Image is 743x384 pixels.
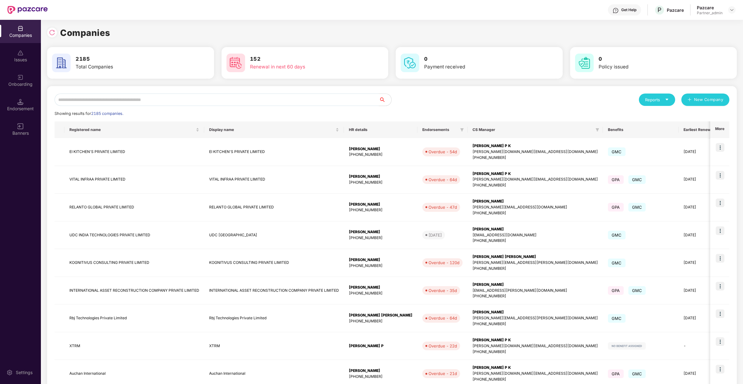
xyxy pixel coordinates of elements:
span: search [379,97,391,102]
td: VITAL INFRAA PRIVATE LIMITED [64,166,204,194]
img: svg+xml;base64,PHN2ZyB4bWxucz0iaHR0cDovL3d3dy53My5vcmcvMjAwMC9zdmciIHdpZHRoPSIxMjIiIGhlaWdodD0iMj... [608,342,646,350]
div: [PHONE_NUMBER] [473,293,598,299]
span: GMC [608,231,626,239]
div: [PERSON_NAME] [349,257,412,263]
span: GPA [608,175,624,184]
th: More [710,121,729,138]
div: [PHONE_NUMBER] [349,318,412,324]
div: Pazcare [667,7,684,13]
button: plusNew Company [681,94,729,106]
span: GMC [628,175,646,184]
div: [PERSON_NAME][DOMAIN_NAME][EMAIL_ADDRESS][DOMAIN_NAME] [473,371,598,377]
td: Rbj Technologies Private Limited [204,304,344,332]
div: [PERSON_NAME] [349,202,412,207]
div: [PERSON_NAME][EMAIL_ADDRESS][DOMAIN_NAME] [473,204,598,210]
span: GPA [608,286,624,295]
img: svg+xml;base64,PHN2ZyBpZD0iQ29tcGFuaWVzIiB4bWxucz0iaHR0cDovL3d3dy53My5vcmcvMjAwMC9zdmciIHdpZHRoPS... [17,25,24,32]
th: HR details [344,121,417,138]
td: [DATE] [679,221,719,249]
div: [EMAIL_ADDRESS][PERSON_NAME][DOMAIN_NAME] [473,288,598,294]
div: [PHONE_NUMBER] [349,290,412,296]
span: GMC [628,369,646,378]
div: [EMAIL_ADDRESS][DOMAIN_NAME] [473,232,598,238]
div: Overdue - 35d [429,287,457,294]
h3: 0 [424,55,527,63]
img: icon [716,282,724,290]
img: icon [716,337,724,346]
div: [PHONE_NUMBER] [349,207,412,213]
div: [PERSON_NAME] [PERSON_NAME] [349,312,412,318]
td: RELANTO GLOBAL PRIVATE LIMITED [204,194,344,221]
span: GMC [608,147,626,156]
span: Endorsements [422,127,458,132]
div: [PHONE_NUMBER] [473,377,598,382]
span: CS Manager [473,127,593,132]
td: XTRM [204,332,344,360]
img: svg+xml;base64,PHN2ZyBpZD0iUmVsb2FkLTMyeDMyIiB4bWxucz0iaHR0cDovL3d3dy53My5vcmcvMjAwMC9zdmciIHdpZH... [49,29,55,36]
div: Settings [14,369,34,376]
td: [DATE] [679,166,719,194]
h1: Companies [60,26,110,40]
h3: 0 [599,55,701,63]
img: New Pazcare Logo [7,6,48,14]
div: Total Companies [76,63,178,71]
div: [PHONE_NUMBER] [473,321,598,327]
div: [PERSON_NAME][DOMAIN_NAME][EMAIL_ADDRESS][DOMAIN_NAME] [473,343,598,349]
span: filter [460,128,464,132]
img: icon [716,365,724,373]
div: [PHONE_NUMBER] [473,238,598,244]
span: Registered name [69,127,195,132]
div: [PERSON_NAME] [473,199,598,204]
img: svg+xml;base64,PHN2ZyBpZD0iSXNzdWVzX2Rpc2FibGVkIiB4bWxucz0iaHR0cDovL3d3dy53My5vcmcvMjAwMC9zdmciIH... [17,50,24,56]
td: [DATE] [679,138,719,166]
div: Overdue - 21d [429,370,457,377]
img: icon [716,309,724,318]
div: Payment received [424,63,527,71]
div: [PERSON_NAME] P K [473,171,598,177]
span: Showing results for [55,111,123,116]
td: [DATE] [679,194,719,221]
span: plus [688,98,692,103]
td: [DATE] [679,277,719,305]
div: Reports [645,97,669,103]
div: Partner_admin [697,11,723,15]
img: svg+xml;base64,PHN2ZyBpZD0iRHJvcGRvd24tMzJ4MzIiIHhtbG5zPSJodHRwOi8vd3d3LnczLm9yZy8yMDAwL3N2ZyIgd2... [729,7,734,12]
span: Display name [209,127,334,132]
button: search [379,94,392,106]
div: [PHONE_NUMBER] [473,182,598,188]
div: Get Help [621,7,636,12]
span: 2185 companies. [91,111,123,116]
img: icon [716,199,724,207]
div: [PHONE_NUMBER] [349,374,412,380]
div: [PERSON_NAME] [473,309,598,315]
td: INTERNATIONAL ASSET RECONSTRUCTION COMPANY PRIVATE LIMITED [64,277,204,305]
img: svg+xml;base64,PHN2ZyB4bWxucz0iaHR0cDovL3d3dy53My5vcmcvMjAwMC9zdmciIHdpZHRoPSI2MCIgaGVpZ2h0PSI2MC... [52,54,71,72]
div: [PERSON_NAME] [349,368,412,374]
div: [PHONE_NUMBER] [473,155,598,161]
h3: 2185 [76,55,178,63]
div: [PERSON_NAME] P [349,343,412,349]
span: New Company [694,97,723,103]
div: [PERSON_NAME][EMAIL_ADDRESS][PERSON_NAME][DOMAIN_NAME] [473,315,598,321]
div: Overdue - 64d [429,315,457,321]
span: filter [594,126,600,133]
span: GPA [608,369,624,378]
td: KOGNITIVUS CONSULTING PRIVATE LIMITED [64,249,204,277]
div: Renewal in next 60 days [250,63,353,71]
div: [PHONE_NUMBER] [473,210,598,216]
img: svg+xml;base64,PHN2ZyB3aWR0aD0iMjAiIGhlaWdodD0iMjAiIHZpZXdCb3g9IjAgMCAyMCAyMCIgZmlsbD0ibm9uZSIgeG... [17,74,24,81]
span: GPA [608,203,624,212]
img: svg+xml;base64,PHN2ZyBpZD0iU2V0dGluZy0yMHgyMCIgeG1sbnM9Imh0dHA6Ly93d3cudzMub3JnLzIwMDAvc3ZnIiB3aW... [7,369,13,376]
div: [PERSON_NAME] [349,285,412,290]
div: Overdue - 22d [429,343,457,349]
div: [PERSON_NAME] P K [473,337,598,343]
td: EI KITCHEN'S PRIVATE LIMITED [64,138,204,166]
span: GMC [628,203,646,212]
h3: 152 [250,55,353,63]
img: svg+xml;base64,PHN2ZyBpZD0iSGVscC0zMngzMiIgeG1sbnM9Imh0dHA6Ly93d3cudzMub3JnLzIwMDAvc3ZnIiB3aWR0aD... [613,7,619,14]
img: svg+xml;base64,PHN2ZyB4bWxucz0iaHR0cDovL3d3dy53My5vcmcvMjAwMC9zdmciIHdpZHRoPSI2MCIgaGVpZ2h0PSI2MC... [226,54,245,72]
img: icon [716,171,724,180]
div: [PHONE_NUMBER] [473,266,598,272]
div: Overdue - 120d [429,260,459,266]
td: Rbj Technologies Private Limited [64,304,204,332]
